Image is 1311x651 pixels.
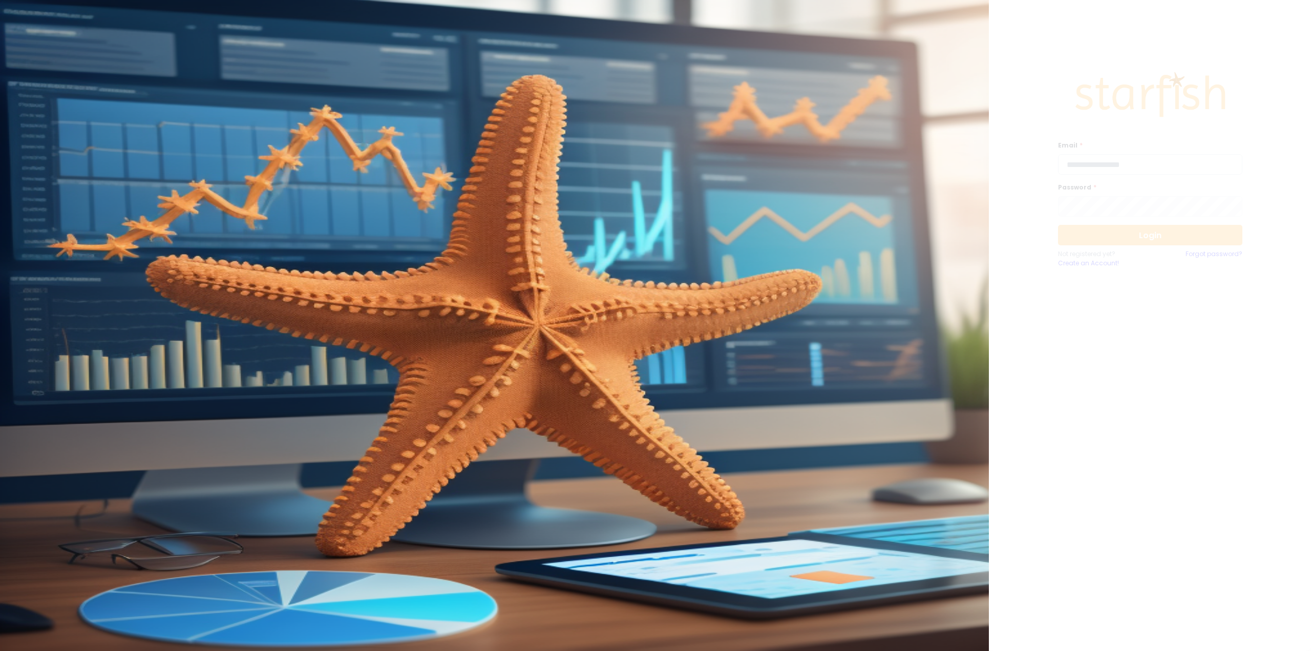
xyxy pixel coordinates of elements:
label: Email [1058,141,1236,150]
a: Forgot password? [1186,249,1242,268]
p: Not registered yet? [1058,249,1150,259]
img: Logo.42cb71d561138c82c4ab.png [1073,62,1227,127]
label: Password [1058,183,1236,192]
button: Login [1058,225,1242,245]
a: Create an Account! [1058,259,1150,268]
